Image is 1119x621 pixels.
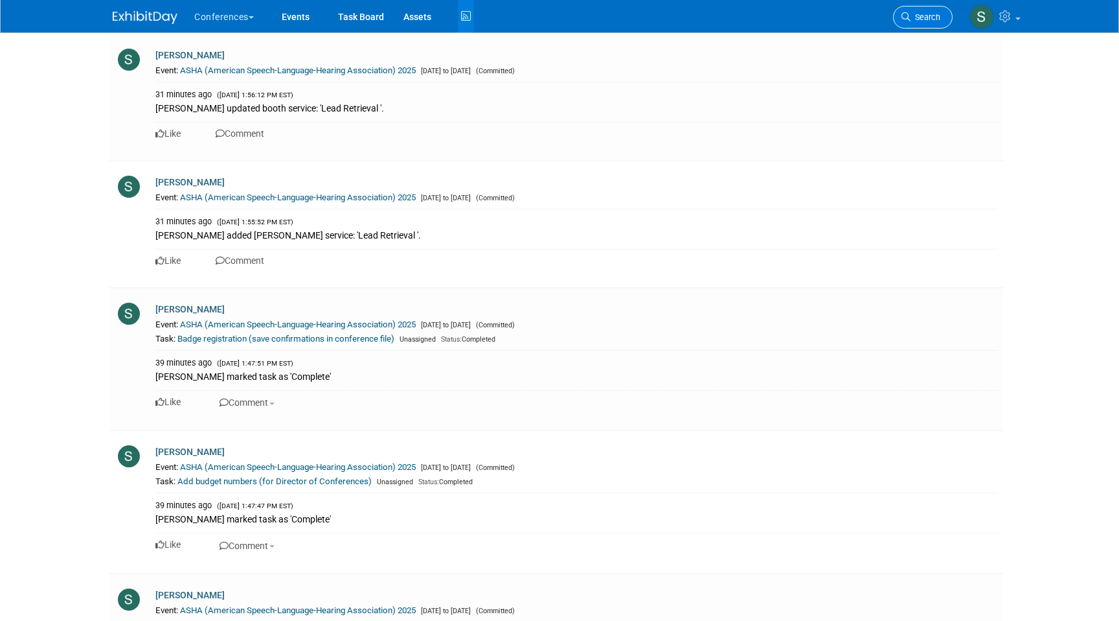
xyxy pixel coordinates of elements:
[155,500,212,510] span: 39 minutes ago
[118,445,140,467] img: S.jpg
[155,358,212,368] span: 39 minutes ago
[180,605,416,615] a: ASHA (American Speech-Language-Hearing Association) 2025
[473,67,515,75] span: (Committed)
[118,589,140,611] img: S.jpg
[180,65,416,75] a: ASHA (American Speech-Language-Hearing Association) 2025
[214,91,293,99] span: ([DATE] 1:56:12 PM EST)
[155,50,225,60] a: [PERSON_NAME]
[893,6,953,29] a: Search
[216,128,264,139] a: Comment
[177,476,372,486] a: Add budget numbers (for Director of Conferences)
[473,321,515,329] span: (Committed)
[418,478,439,486] span: Status:
[155,476,175,486] span: Task:
[118,49,140,71] img: S.jpg
[155,255,181,266] a: Like
[418,463,471,472] span: [DATE] to [DATE]
[155,228,998,242] div: [PERSON_NAME] added [PERSON_NAME] service: 'Lead Retrieval '.
[155,462,178,472] span: Event:
[216,395,278,410] button: Comment
[155,320,178,329] span: Event:
[155,304,225,314] a: [PERSON_NAME]
[155,128,181,139] a: Like
[374,478,413,486] span: Unassigned
[180,320,416,329] a: ASHA (American Speech-Language-Hearing Association) 2025
[441,335,462,344] span: Status:
[155,397,181,407] a: Like
[155,89,212,99] span: 31 minutes ago
[473,194,515,202] span: (Committed)
[438,335,495,344] span: Completed
[415,478,473,486] span: Completed
[177,334,394,344] a: Badge registration (save confirmations in conference file)
[214,218,293,226] span: ([DATE] 1:55:52 PM EST)
[155,605,178,615] span: Event:
[473,607,515,615] span: (Committed)
[155,590,225,600] a: [PERSON_NAME]
[113,11,177,24] img: ExhibitDay
[969,5,994,29] img: Sophie Buffo
[216,255,264,266] a: Comment
[155,217,212,226] span: 31 minutes ago
[473,463,515,472] span: (Committed)
[216,539,278,553] button: Comment
[396,335,436,344] span: Unassigned
[910,12,940,22] span: Search
[418,67,471,75] span: [DATE] to [DATE]
[155,334,175,344] span: Task:
[214,502,293,510] span: ([DATE] 1:47:47 PM EST)
[118,303,140,325] img: S.jpg
[155,100,998,115] div: [PERSON_NAME] updated booth service: 'Lead Retrieval '.
[180,462,416,472] a: ASHA (American Speech-Language-Hearing Association) 2025
[214,359,293,368] span: ([DATE] 1:47:51 PM EST)
[118,176,140,198] img: S.jpg
[155,511,998,526] div: [PERSON_NAME] marked task as 'Complete'
[155,369,998,383] div: [PERSON_NAME] marked task as 'Complete'
[155,65,178,75] span: Event:
[180,193,416,202] a: ASHA (American Speech-Language-Hearing Association) 2025
[418,194,471,202] span: [DATE] to [DATE]
[155,177,225,187] a: [PERSON_NAME]
[155,447,225,457] a: [PERSON_NAME]
[155,539,181,550] a: Like
[418,607,471,615] span: [DATE] to [DATE]
[155,193,178,202] span: Event:
[418,321,471,329] span: [DATE] to [DATE]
